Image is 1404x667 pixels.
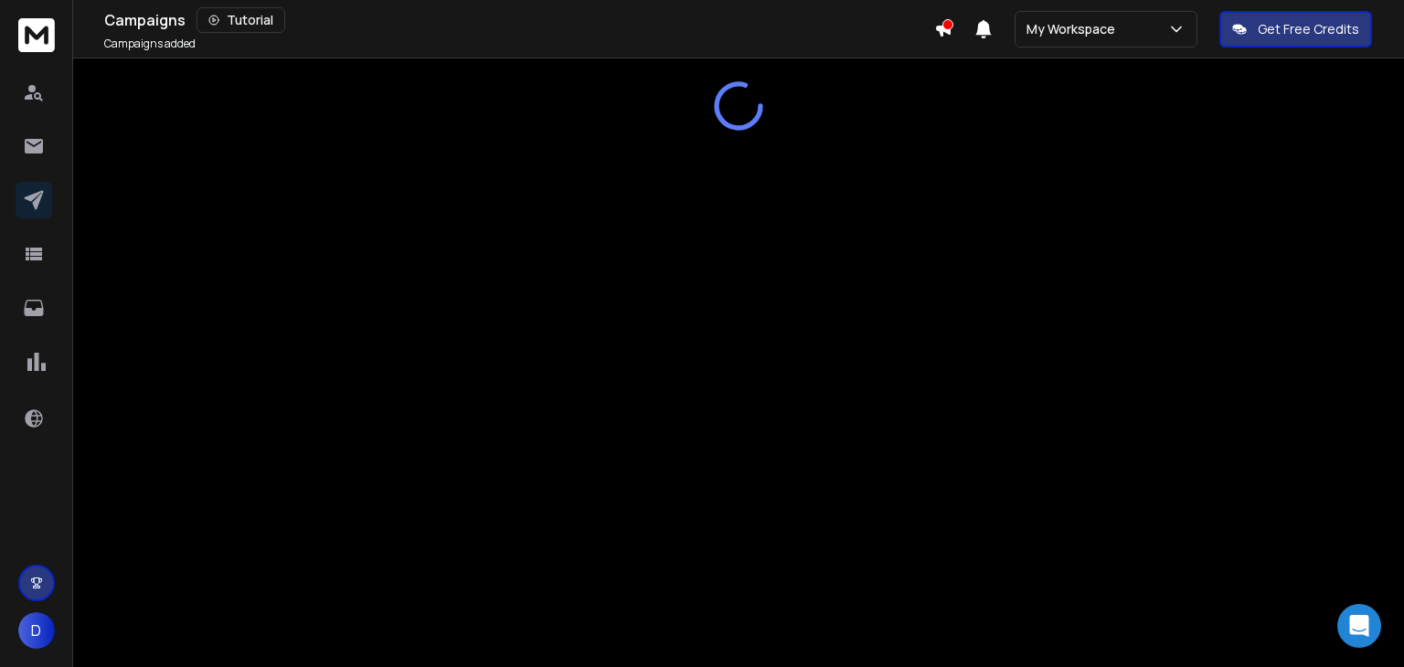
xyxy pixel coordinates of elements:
div: Open Intercom Messenger [1337,604,1381,648]
button: Get Free Credits [1219,11,1372,48]
p: Campaigns added [104,37,196,51]
button: D [18,612,55,649]
div: Campaigns [104,7,934,33]
p: Get Free Credits [1258,20,1359,38]
p: My Workspace [1026,20,1122,38]
button: Tutorial [197,7,285,33]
